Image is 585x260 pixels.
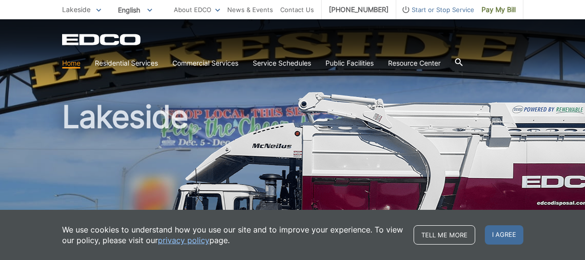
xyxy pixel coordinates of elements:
a: Public Facilities [325,58,374,68]
a: About EDCO [174,4,220,15]
a: Tell me more [414,225,475,245]
a: Resource Center [388,58,441,68]
a: Residential Services [95,58,158,68]
span: English [111,2,159,18]
a: privacy policy [158,235,209,246]
a: EDCD logo. Return to the homepage. [62,34,142,45]
a: Home [62,58,80,68]
a: Service Schedules [253,58,311,68]
span: Pay My Bill [481,4,516,15]
span: I agree [485,225,523,245]
span: Lakeside [62,5,91,14]
a: News & Events [227,4,273,15]
a: Commercial Services [172,58,238,68]
a: Contact Us [280,4,314,15]
p: We use cookies to understand how you use our site and to improve your experience. To view our pol... [62,224,404,246]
